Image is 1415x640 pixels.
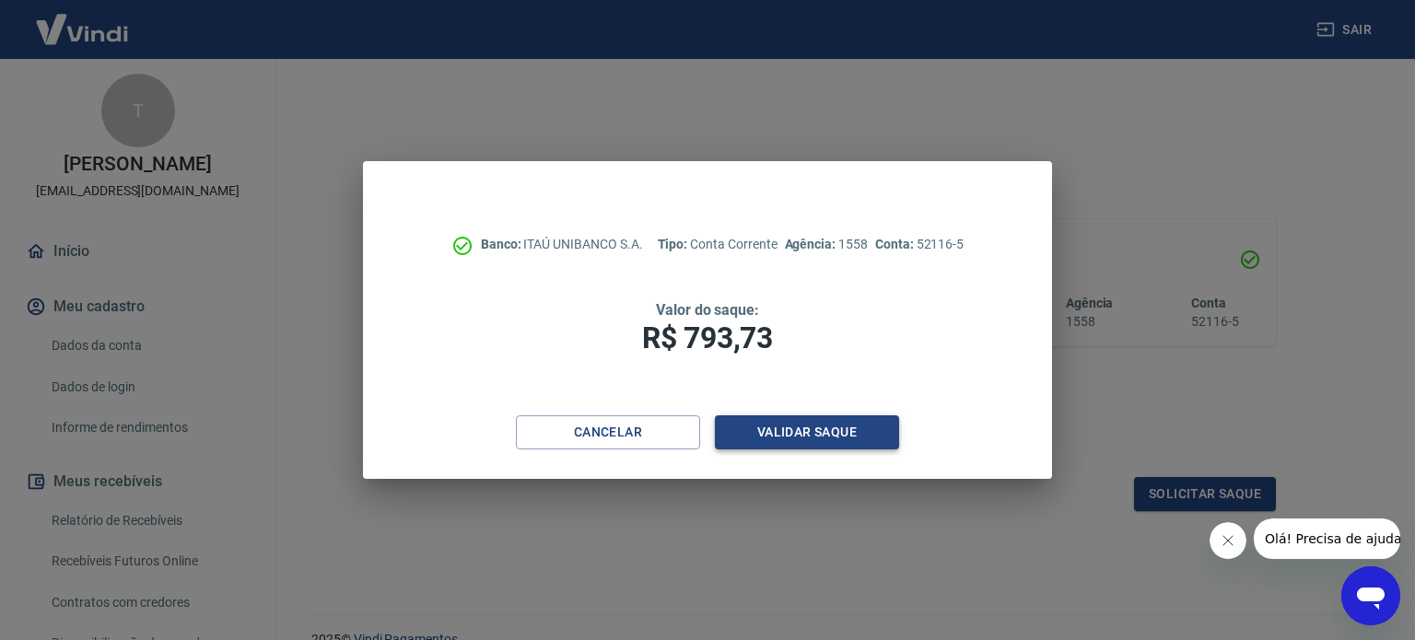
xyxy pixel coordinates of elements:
iframe: Fechar mensagem [1210,522,1246,559]
p: 52116-5 [875,235,964,254]
span: Tipo: [658,237,691,251]
span: Agência: [785,237,839,251]
button: Cancelar [516,415,700,449]
span: Banco: [481,237,524,251]
iframe: Mensagem da empresa [1254,518,1400,559]
p: Conta Corrente [658,235,778,254]
span: Conta: [875,237,917,251]
button: Validar saque [715,415,899,449]
iframe: Botão para abrir a janela de mensagens [1341,566,1400,625]
span: Valor do saque: [656,301,759,319]
span: R$ 793,73 [642,320,773,355]
p: 1558 [785,235,868,254]
p: ITAÚ UNIBANCO S.A. [481,235,643,254]
span: Olá! Precisa de ajuda? [11,13,155,28]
